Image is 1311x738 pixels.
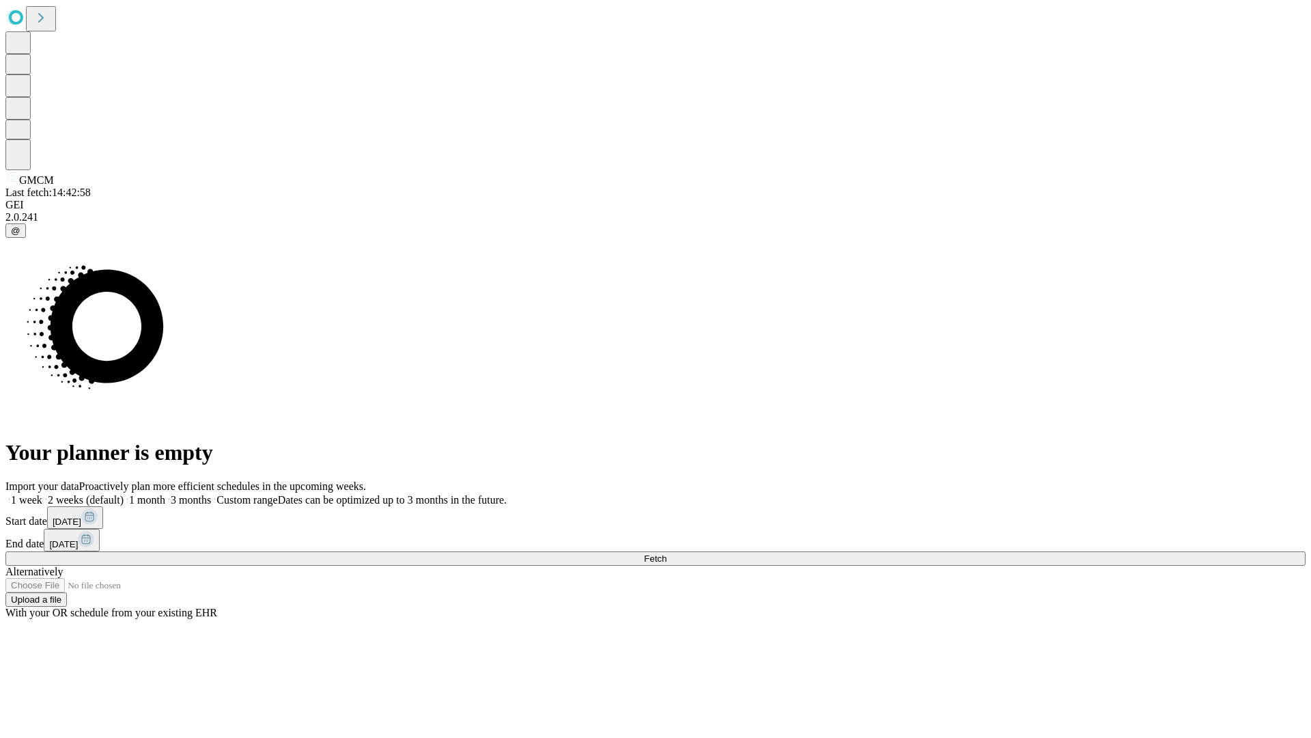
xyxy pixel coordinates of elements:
[47,506,103,529] button: [DATE]
[48,494,124,506] span: 2 weeks (default)
[5,187,91,198] span: Last fetch: 14:42:58
[171,494,211,506] span: 3 months
[216,494,277,506] span: Custom range
[5,506,1306,529] div: Start date
[5,211,1306,223] div: 2.0.241
[5,529,1306,551] div: End date
[5,440,1306,465] h1: Your planner is empty
[129,494,165,506] span: 1 month
[53,517,81,527] span: [DATE]
[44,529,100,551] button: [DATE]
[11,225,20,236] span: @
[5,480,79,492] span: Import your data
[49,539,78,549] span: [DATE]
[5,551,1306,566] button: Fetch
[5,199,1306,211] div: GEI
[19,174,54,186] span: GMCM
[79,480,366,492] span: Proactively plan more efficient schedules in the upcoming weeks.
[5,607,217,618] span: With your OR schedule from your existing EHR
[278,494,507,506] span: Dates can be optimized up to 3 months in the future.
[5,592,67,607] button: Upload a file
[5,566,63,577] span: Alternatively
[644,553,666,564] span: Fetch
[5,223,26,238] button: @
[11,494,42,506] span: 1 week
